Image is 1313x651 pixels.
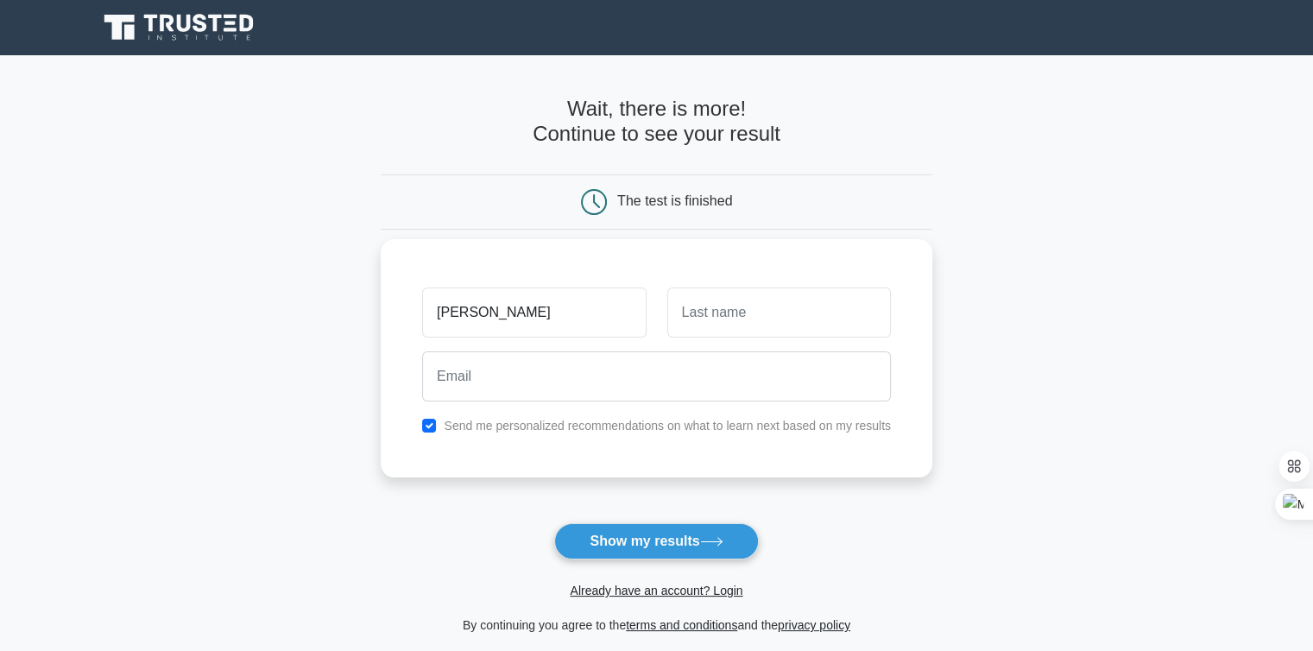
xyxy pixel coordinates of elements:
[444,419,891,433] label: Send me personalized recommendations on what to learn next based on my results
[381,97,932,147] h4: Wait, there is more! Continue to see your result
[570,584,742,597] a: Already have an account? Login
[554,523,758,559] button: Show my results
[422,351,891,401] input: Email
[370,615,943,635] div: By continuing you agree to the and the
[667,288,891,338] input: Last name
[422,288,646,338] input: First name
[626,618,737,632] a: terms and conditions
[617,193,732,208] div: The test is finished
[778,618,850,632] a: privacy policy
